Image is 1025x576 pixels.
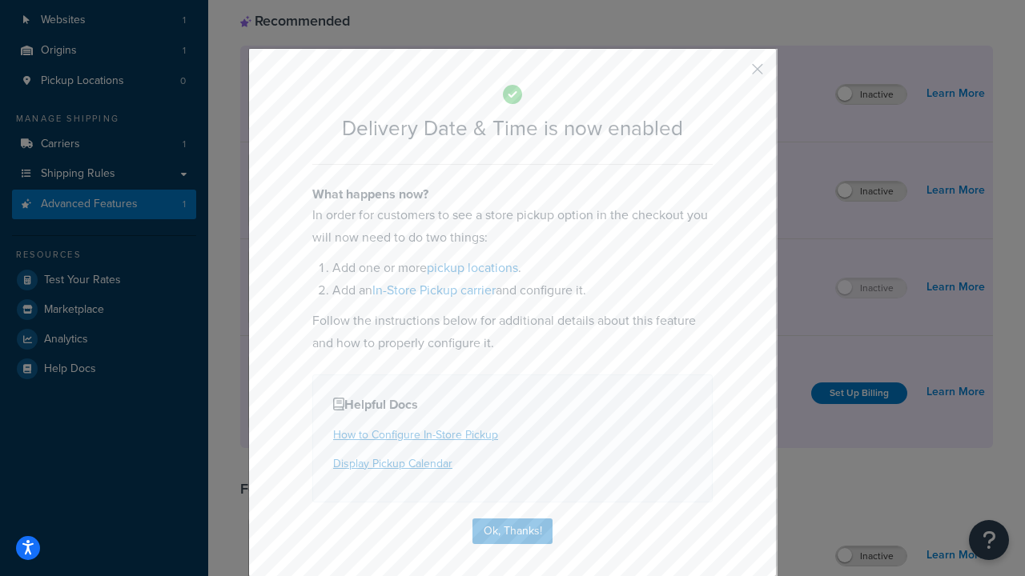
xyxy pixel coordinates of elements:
[333,426,498,443] a: How to Configure In-Store Pickup
[332,257,713,279] li: Add one or more .
[332,279,713,302] li: Add an and configure it.
[472,518,553,544] button: Ok, Thanks!
[312,117,713,140] h2: Delivery Date & Time is now enabled
[312,310,713,354] p: Follow the instructions below for additional details about this feature and how to properly confi...
[333,455,452,472] a: Display Pickup Calendar
[312,185,713,204] h4: What happens now?
[427,258,518,277] a: pickup locations
[372,281,496,299] a: In-Store Pickup carrier
[333,395,692,414] h4: Helpful Docs
[312,204,713,249] p: In order for customers to see a store pickup option in the checkout you will now need to do two t...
